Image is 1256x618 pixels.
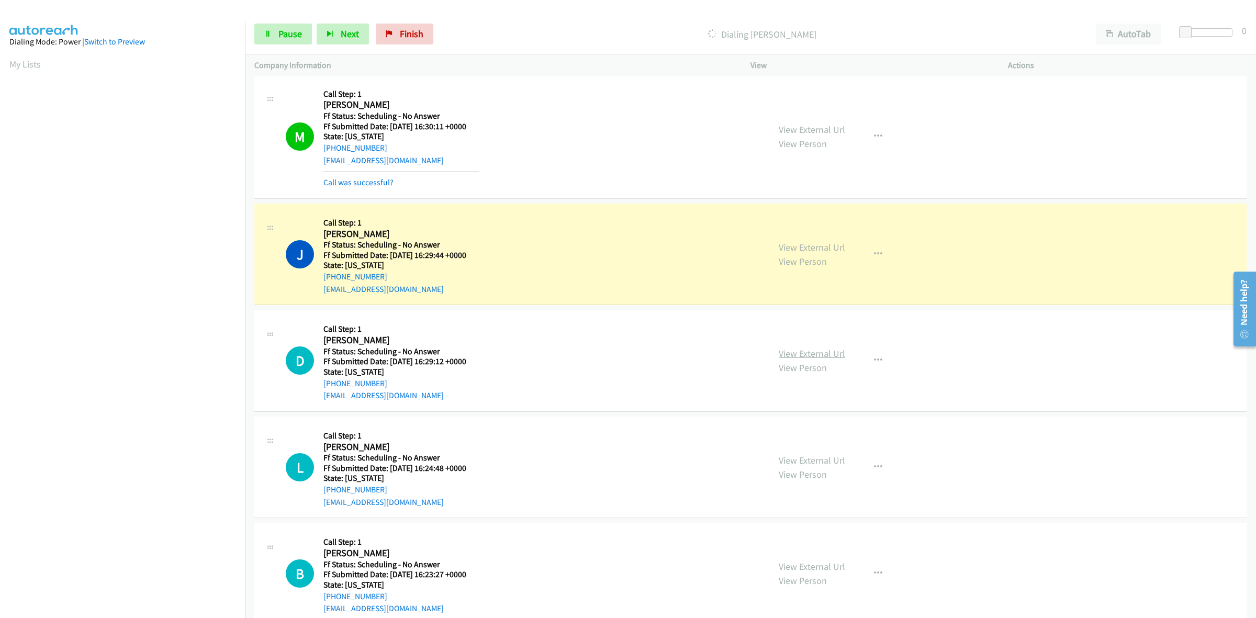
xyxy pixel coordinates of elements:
[323,473,479,484] h5: State: [US_STATE]
[84,37,145,47] a: Switch to Preview
[254,59,732,72] p: Company Information
[323,547,479,559] h2: [PERSON_NAME]
[779,575,827,587] a: View Person
[779,138,827,150] a: View Person
[323,378,387,388] a: [PHONE_NUMBER]
[1226,267,1256,351] iframe: Resource Center
[779,560,845,572] a: View External Url
[447,27,1077,41] p: Dialing [PERSON_NAME]
[286,453,314,481] h1: L
[323,356,479,367] h5: Ff Submitted Date: [DATE] 16:29:12 +0000
[341,28,359,40] span: Next
[323,121,479,132] h5: Ff Submitted Date: [DATE] 16:30:11 +0000
[323,537,479,547] h5: Call Step: 1
[323,485,387,495] a: [PHONE_NUMBER]
[779,123,845,136] a: View External Url
[1096,24,1161,44] button: AutoTab
[323,367,479,377] h5: State: [US_STATE]
[779,468,827,480] a: View Person
[9,58,41,70] a: My Lists
[323,99,479,111] h2: [PERSON_NAME]
[323,218,479,228] h5: Call Step: 1
[323,131,479,142] h5: State: [US_STATE]
[323,580,479,590] h5: State: [US_STATE]
[9,81,245,578] iframe: Dialpad
[779,347,845,359] a: View External Url
[779,454,845,466] a: View External Url
[286,240,314,268] h1: J
[323,453,479,463] h5: Ff Status: Scheduling - No Answer
[323,463,479,474] h5: Ff Submitted Date: [DATE] 16:24:48 +0000
[323,250,479,261] h5: Ff Submitted Date: [DATE] 16:29:44 +0000
[750,59,989,72] p: View
[323,603,444,613] a: [EMAIL_ADDRESS][DOMAIN_NAME]
[323,240,479,250] h5: Ff Status: Scheduling - No Answer
[323,497,444,507] a: [EMAIL_ADDRESS][DOMAIN_NAME]
[286,559,314,588] h1: B
[323,441,479,453] h2: [PERSON_NAME]
[323,272,387,282] a: [PHONE_NUMBER]
[278,28,302,40] span: Pause
[323,143,387,153] a: [PHONE_NUMBER]
[323,569,479,580] h5: Ff Submitted Date: [DATE] 16:23:27 +0000
[286,122,314,151] h1: M
[323,155,444,165] a: [EMAIL_ADDRESS][DOMAIN_NAME]
[323,431,479,441] h5: Call Step: 1
[323,334,479,346] h2: [PERSON_NAME]
[1008,59,1247,72] p: Actions
[323,591,387,601] a: [PHONE_NUMBER]
[323,111,479,121] h5: Ff Status: Scheduling - No Answer
[376,24,433,44] a: Finish
[286,346,314,375] h1: D
[323,260,479,271] h5: State: [US_STATE]
[1184,28,1232,37] div: Delay between calls (in seconds)
[323,228,479,240] h2: [PERSON_NAME]
[323,284,444,294] a: [EMAIL_ADDRESS][DOMAIN_NAME]
[779,255,827,267] a: View Person
[323,89,479,99] h5: Call Step: 1
[779,362,827,374] a: View Person
[317,24,369,44] button: Next
[400,28,423,40] span: Finish
[286,559,314,588] div: The call is yet to be attempted
[323,559,479,570] h5: Ff Status: Scheduling - No Answer
[323,346,479,357] h5: Ff Status: Scheduling - No Answer
[9,36,235,48] div: Dialing Mode: Power |
[323,324,479,334] h5: Call Step: 1
[779,241,845,253] a: View External Url
[323,177,394,187] a: Call was successful?
[254,24,312,44] a: Pause
[1242,24,1247,38] div: 0
[323,390,444,400] a: [EMAIL_ADDRESS][DOMAIN_NAME]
